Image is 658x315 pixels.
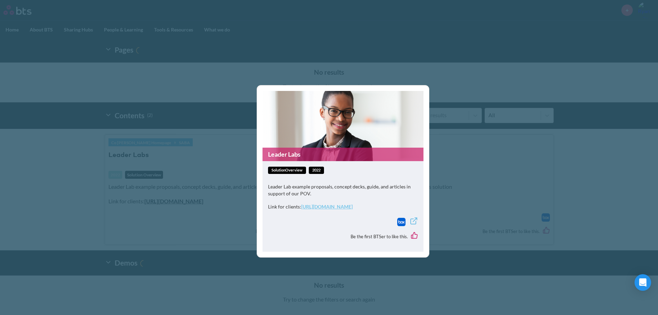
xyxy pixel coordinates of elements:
[268,183,418,197] p: Leader Lab example proposals, concept decks, guide, and articles in support of our POV.
[268,227,418,246] div: Be the first BTSer to like this.
[309,167,324,174] span: 2022
[635,274,651,291] div: Open Intercom Messenger
[268,203,418,210] p: Link for clients:
[397,218,406,226] a: Download file from Box
[301,204,353,210] a: [URL][DOMAIN_NAME]
[268,167,306,174] span: solutionOverview
[263,148,423,161] a: Leader Labs
[410,217,418,227] a: External link
[397,218,406,226] img: Box logo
